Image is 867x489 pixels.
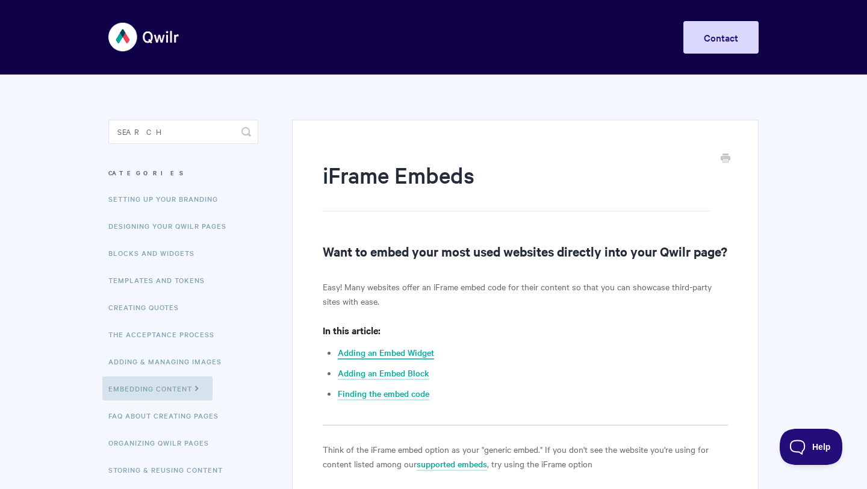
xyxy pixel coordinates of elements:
[780,429,843,465] iframe: Toggle Customer Support
[108,14,180,60] img: Qwilr Help Center
[108,349,231,373] a: Adding & Managing Images
[108,268,214,292] a: Templates and Tokens
[323,160,710,211] h1: iFrame Embeds
[323,323,381,337] strong: In this article:
[338,367,429,380] a: Adding an Embed Block
[108,458,232,482] a: Storing & Reusing Content
[683,21,759,54] a: Contact
[108,241,204,265] a: Blocks and Widgets
[323,279,728,308] p: Easy! Many websites offer an iFrame embed code for their content so that you can showcase third-p...
[108,431,218,455] a: Organizing Qwilr Pages
[108,214,235,238] a: Designing Your Qwilr Pages
[102,376,213,400] a: Embedding Content
[417,458,487,471] a: supported embeds
[108,403,228,428] a: FAQ About Creating Pages
[108,187,227,211] a: Setting up your Branding
[323,442,728,471] p: Think of the iFrame embed option as your "generic embed." If you don't see the website you're usi...
[108,120,258,144] input: Search
[108,295,188,319] a: Creating Quotes
[338,387,429,400] a: Finding the embed code
[323,241,728,261] h2: Want to embed your most used websites directly into your Qwilr page?
[721,152,730,166] a: Print this Article
[108,162,258,184] h3: Categories
[108,322,223,346] a: The Acceptance Process
[338,346,434,360] a: Adding an Embed Widget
